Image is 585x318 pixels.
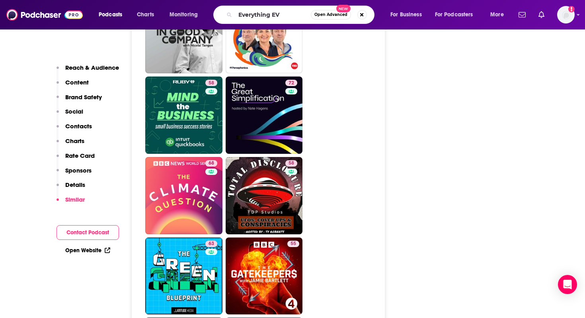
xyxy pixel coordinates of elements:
[557,6,575,24] span: Logged in as amandalamPR
[568,6,575,12] svg: Add a profile image
[65,152,95,159] p: Rate Card
[558,275,577,294] div: Open Intercom Messenger
[57,167,92,181] button: Sponsors
[57,79,89,93] button: Content
[132,8,159,21] a: Charts
[65,181,85,188] p: Details
[557,6,575,24] button: Show profile menu
[57,122,92,137] button: Contacts
[205,241,217,247] a: 63
[336,5,351,12] span: New
[65,64,119,71] p: Reach & Audience
[235,8,311,21] input: Search podcasts, credits, & more...
[535,8,548,22] a: Show notifications dropdown
[205,80,217,86] a: 58
[221,6,382,24] div: Search podcasts, credits, & more...
[485,8,514,21] button: open menu
[490,9,504,20] span: More
[57,181,85,196] button: Details
[137,9,154,20] span: Charts
[289,79,294,87] span: 72
[209,159,214,167] span: 68
[209,240,214,248] span: 63
[385,8,432,21] button: open menu
[57,137,84,152] button: Charts
[65,247,110,254] a: Open Website
[170,9,198,20] span: Monitoring
[6,7,83,22] img: Podchaser - Follow, Share and Rate Podcasts
[93,8,133,21] button: open menu
[57,196,85,210] button: Similar
[205,160,217,167] a: 68
[515,8,529,22] a: Show notifications dropdown
[430,8,485,21] button: open menu
[289,159,294,167] span: 58
[164,8,208,21] button: open menu
[285,80,297,86] a: 72
[390,9,422,20] span: For Business
[65,108,83,115] p: Social
[287,241,299,247] a: 55
[226,77,303,154] a: 72
[314,13,347,17] span: Open Advanced
[99,9,122,20] span: Podcasts
[57,64,119,79] button: Reach & Audience
[226,238,303,315] a: 55
[435,9,473,20] span: For Podcasters
[226,157,303,234] a: 58
[65,137,84,145] p: Charts
[285,160,297,167] a: 58
[57,108,83,122] button: Social
[65,122,92,130] p: Contacts
[57,152,95,167] button: Rate Card
[145,77,222,154] a: 58
[57,93,102,108] button: Brand Safety
[57,225,119,240] button: Contact Podcast
[65,93,102,101] p: Brand Safety
[65,167,92,174] p: Sponsors
[65,196,85,203] p: Similar
[209,79,214,87] span: 58
[145,238,222,315] a: 63
[65,79,89,86] p: Content
[291,240,296,248] span: 55
[311,10,351,20] button: Open AdvancedNew
[557,6,575,24] img: User Profile
[145,157,222,234] a: 68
